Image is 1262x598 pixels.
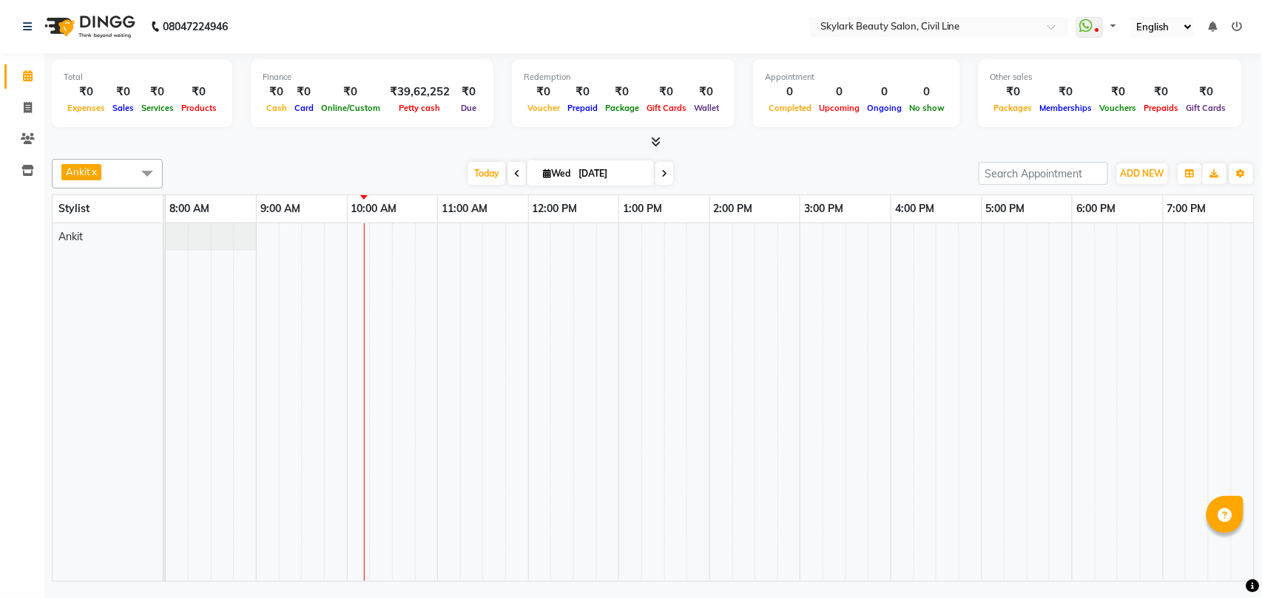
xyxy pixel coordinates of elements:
[38,6,139,47] img: logo
[1141,84,1183,101] div: ₹0
[58,202,90,215] span: Stylist
[765,71,948,84] div: Appointment
[524,84,564,101] div: ₹0
[291,84,317,101] div: ₹0
[317,84,384,101] div: ₹0
[765,103,815,113] span: Completed
[457,103,480,113] span: Due
[1183,103,1230,113] span: Gift Cards
[601,84,643,101] div: ₹0
[710,198,757,220] a: 2:00 PM
[574,163,648,185] input: 2025-09-03
[257,198,304,220] a: 9:00 AM
[564,103,601,113] span: Prepaid
[643,84,690,101] div: ₹0
[138,103,178,113] span: Services
[109,84,138,101] div: ₹0
[263,84,291,101] div: ₹0
[58,230,83,243] span: Ankit
[765,84,815,101] div: 0
[643,103,690,113] span: Gift Cards
[317,103,384,113] span: Online/Custom
[991,103,1036,113] span: Packages
[1141,103,1183,113] span: Prepaids
[524,103,564,113] span: Voucher
[263,71,482,84] div: Finance
[601,103,643,113] span: Package
[348,198,401,220] a: 10:00 AM
[979,162,1108,185] input: Search Appointment
[64,103,109,113] span: Expenses
[263,103,291,113] span: Cash
[90,166,97,177] a: x
[1096,103,1141,113] span: Vouchers
[166,198,213,220] a: 8:00 AM
[384,84,456,101] div: ₹39,62,252
[1073,198,1119,220] a: 6:00 PM
[800,198,847,220] a: 3:00 PM
[396,103,445,113] span: Petty cash
[863,84,905,101] div: 0
[1036,84,1096,101] div: ₹0
[690,84,723,101] div: ₹0
[982,198,1029,220] a: 5:00 PM
[991,71,1230,84] div: Other sales
[1036,103,1096,113] span: Memberships
[905,103,948,113] span: No show
[690,103,723,113] span: Wallet
[815,103,863,113] span: Upcoming
[178,84,220,101] div: ₹0
[1164,198,1210,220] a: 7:00 PM
[564,84,601,101] div: ₹0
[539,168,574,179] span: Wed
[64,84,109,101] div: ₹0
[66,166,90,177] span: Ankit
[291,103,317,113] span: Card
[991,84,1036,101] div: ₹0
[1096,84,1141,101] div: ₹0
[64,71,220,84] div: Total
[109,103,138,113] span: Sales
[529,198,581,220] a: 12:00 PM
[138,84,178,101] div: ₹0
[1121,168,1164,179] span: ADD NEW
[891,198,938,220] a: 4:00 PM
[1117,163,1168,184] button: ADD NEW
[815,84,863,101] div: 0
[1183,84,1230,101] div: ₹0
[524,71,723,84] div: Redemption
[468,162,505,185] span: Today
[905,84,948,101] div: 0
[456,84,482,101] div: ₹0
[178,103,220,113] span: Products
[438,198,491,220] a: 11:00 AM
[619,198,666,220] a: 1:00 PM
[863,103,905,113] span: Ongoing
[163,6,228,47] b: 08047224946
